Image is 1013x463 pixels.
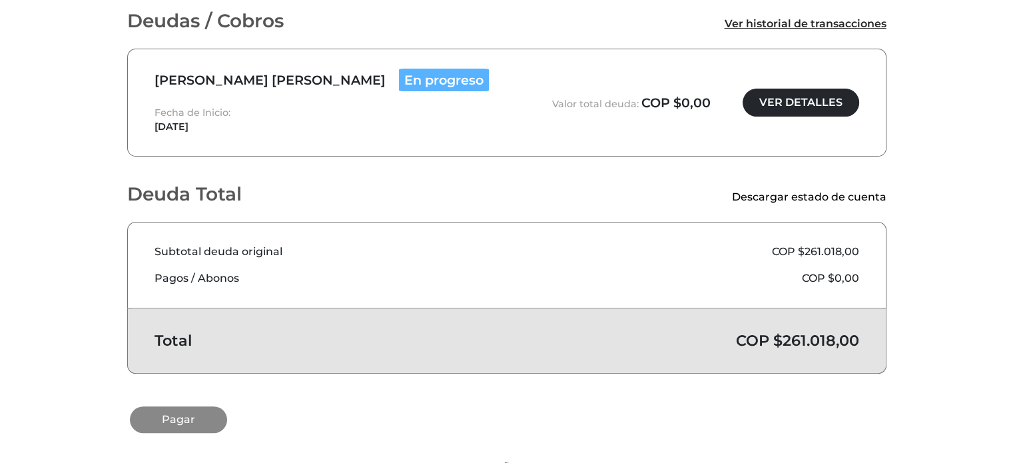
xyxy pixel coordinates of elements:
span: Fecha de Inicio: [155,106,489,121]
span: COP $0,00 [641,95,711,111]
span: COP $0,00 [802,270,859,286]
span: COP $261.018,00 [736,330,859,352]
span: [DATE] [155,120,489,135]
a: Ver historial de transacciones [725,16,886,32]
span: Valor total deuda: [552,98,639,110]
span: [PERSON_NAME] [PERSON_NAME] [155,72,386,88]
span: En progreso [399,69,489,91]
a: VER DETALLES [743,89,859,117]
span: Subtotal deuda original [155,244,282,260]
span: COP $261.018,00 [772,244,859,260]
span: Pagos / Abonos [155,270,239,286]
span: Ya hay una transaccion activa [127,406,236,434]
h1: Deuda Total [127,173,242,217]
iframe: Messagebird Livechat Widget [936,386,1000,450]
a: Descargar estado de cuenta [732,189,886,205]
span: Total [155,330,192,352]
